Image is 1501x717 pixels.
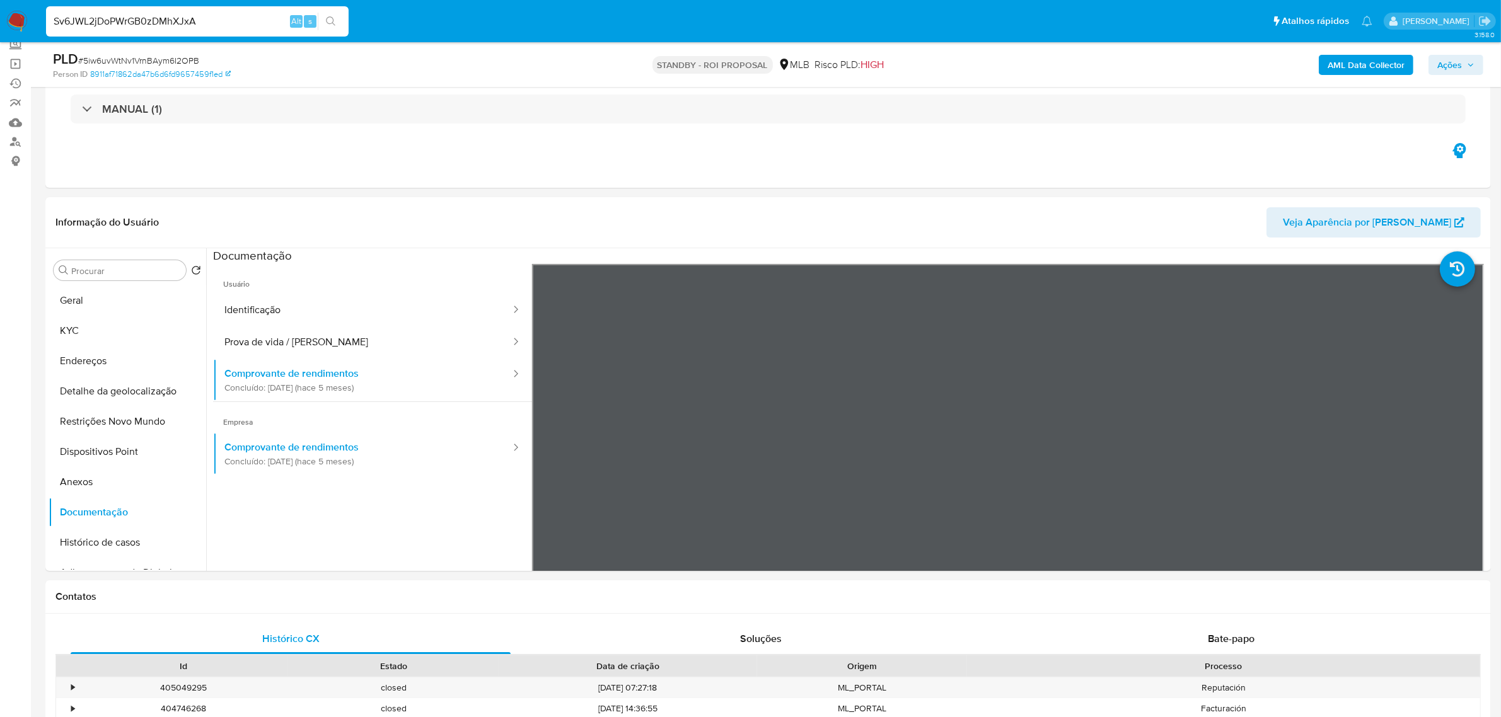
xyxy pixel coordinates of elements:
span: s [308,15,312,27]
button: Anexos [49,467,206,497]
div: Id [87,660,279,672]
button: Ações [1429,55,1483,75]
div: • [71,703,74,714]
span: Risco PLD: [815,58,884,72]
button: Dispositivos Point [49,437,206,467]
div: 405049295 [78,677,288,698]
b: AML Data Collector [1328,55,1405,75]
span: 3.158.0 [1475,30,1495,40]
a: 8911af71862da47b6d6fd9657459f1ed [90,69,231,80]
input: Procurar [71,265,181,277]
a: Sair [1478,14,1492,28]
b: PLD [53,49,78,69]
div: Reputación [967,677,1480,698]
button: Retornar ao pedido padrão [191,265,201,279]
span: Bate-papo [1208,631,1255,646]
button: Geral [49,285,206,316]
span: Soluções [740,631,782,646]
span: Histórico CX [262,631,320,646]
button: Restrições Novo Mundo [49,406,206,437]
button: Detalhe da geolocalização [49,376,206,406]
button: Histórico de casos [49,527,206,558]
div: [DATE] 07:27:18 [499,677,757,698]
div: • [71,682,74,694]
button: Endereços [49,346,206,376]
button: KYC [49,316,206,346]
button: Documentação [49,497,206,527]
div: Origem [766,660,958,672]
p: emerson.gomes@mercadopago.com.br [1403,15,1474,27]
div: Estado [297,660,489,672]
div: Data de criação [507,660,748,672]
button: Adiantamentos de Dinheiro [49,558,206,588]
p: STANDBY - ROI PROPOSAL [652,56,773,74]
a: Notificações [1362,16,1372,26]
div: ML_PORTAL [757,677,967,698]
div: MANUAL (1) [71,95,1466,123]
span: HIGH [861,57,884,72]
button: Veja Aparência por [PERSON_NAME] [1266,207,1481,238]
h1: Informação do Usuário [55,216,159,229]
span: # 5iw6uvWtNv1VrnBAym6I2OPB [78,54,199,67]
span: Atalhos rápidos [1282,14,1349,28]
h1: Contatos [55,590,1481,603]
div: Processo [976,660,1471,672]
button: AML Data Collector [1319,55,1413,75]
span: Veja Aparência por [PERSON_NAME] [1283,207,1451,238]
button: Procurar [59,265,69,275]
span: Alt [291,15,301,27]
h3: MANUAL (1) [102,102,162,116]
div: MLB [778,58,810,72]
span: Ações [1437,55,1462,75]
button: search-icon [318,13,344,30]
b: Person ID [53,69,88,80]
input: Pesquise usuários ou casos... [46,13,349,30]
div: closed [288,677,498,698]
